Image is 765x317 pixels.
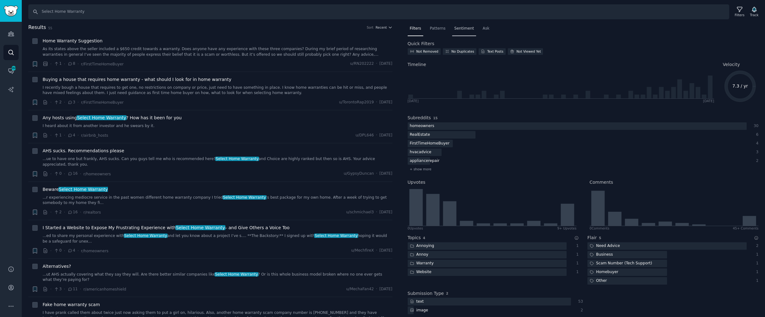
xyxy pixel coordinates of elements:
[587,234,597,241] h2: Flair
[573,269,579,275] div: 1
[454,26,474,31] span: Sentiment
[80,209,81,215] span: ·
[50,61,52,67] span: ·
[408,99,419,103] div: [DATE]
[408,290,444,297] h2: Submission Type
[433,116,438,120] span: 15
[81,62,123,66] span: r/FirstTimeHomeBuyer
[11,66,16,70] span: 368
[753,269,759,275] div: 1
[43,38,103,44] a: Home Warranty Suggestion
[750,13,758,17] div: Track
[408,242,437,250] div: Annoying
[452,49,474,54] div: No Duplicates
[753,149,759,155] div: 3
[50,286,52,292] span: ·
[408,260,436,267] div: Warranty
[573,261,579,266] div: 1
[67,286,78,292] span: 11
[376,25,387,30] span: Recent
[48,26,52,30] span: 55
[43,272,392,283] a: ...ut AHS actually covering what they say they will. Are there better similar companies likeSelec...
[64,132,65,139] span: ·
[43,186,108,193] a: BewareSelect Home Warranty
[408,226,423,230] div: 0 Upvote s
[43,76,231,83] a: Buying a house that requires home warranty - what should I look for in home warranty
[430,26,445,31] span: Patterns
[43,123,392,129] a: I heard about it from another investor and he swears by it.
[314,234,358,238] span: Select Home Warranty
[416,49,438,54] div: Not Removed
[54,248,62,253] span: 0
[735,13,744,17] div: Filters
[77,132,79,139] span: ·
[43,301,100,308] span: Fake home warranty scam
[733,226,758,230] div: 45+ Comments
[64,248,65,254] span: ·
[43,85,392,96] a: I recently bough a house that requires to get one, no restrictions on company or price, just need...
[4,6,18,17] img: GummySearch logo
[50,99,52,106] span: ·
[587,242,622,250] div: Need Advice
[54,133,62,138] span: 1
[376,210,377,215] span: ·
[423,236,425,240] span: 4
[753,123,759,129] div: 30
[753,158,759,164] div: 2
[379,133,392,138] span: [DATE]
[376,25,392,30] button: Recent
[379,171,392,177] span: [DATE]
[379,286,392,292] span: [DATE]
[43,225,290,231] a: I Started a Website to Expose My Frustrating Experience withSelect Home Warranty– and Give Others...
[67,210,78,215] span: 16
[376,171,377,177] span: ·
[54,286,62,292] span: 3
[77,99,79,106] span: ·
[753,261,759,266] div: 1
[587,251,615,259] div: Business
[408,140,452,148] div: FirstTimeHomeBuyer
[599,236,601,240] span: 5
[80,286,81,292] span: ·
[379,210,392,215] span: [DATE]
[344,171,374,177] span: u/GypsyDuncan
[64,209,65,215] span: ·
[215,157,259,161] span: Select Home Warranty
[3,63,19,78] a: 368
[83,287,126,291] span: r/americanhomeshield
[408,149,433,156] div: hvacadvice
[54,210,62,215] span: 2
[408,157,442,165] div: appliancerepair
[376,286,377,292] span: ·
[376,248,377,253] span: ·
[64,286,65,292] span: ·
[376,100,377,105] span: ·
[753,252,759,258] div: 1
[43,148,124,154] a: AHS sucks. Recommendations please
[355,133,374,138] span: u/DPL646
[215,272,258,277] span: Select Home Warranty
[64,61,65,67] span: ·
[81,100,123,105] span: r/FirstTimeHomeBuyer
[408,131,432,139] div: RealEstate
[64,99,65,106] span: ·
[376,133,377,138] span: ·
[408,61,426,68] span: Timeline
[43,263,71,270] span: Alternatives?
[223,195,267,200] span: Select Home Warranty
[67,61,75,67] span: 8
[50,132,52,139] span: ·
[410,26,421,31] span: Filters
[64,171,65,177] span: ·
[748,5,761,18] button: Track
[483,26,489,31] span: Ask
[58,187,109,192] span: Select Home Warranty
[81,133,108,138] span: r/airbnb_hosts
[408,251,431,259] div: Annoy
[703,99,714,103] div: [DATE]
[339,100,374,105] span: u/TorontoRap2019
[77,248,79,254] span: ·
[408,122,437,130] div: homeowners
[81,249,108,253] span: r/homeowners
